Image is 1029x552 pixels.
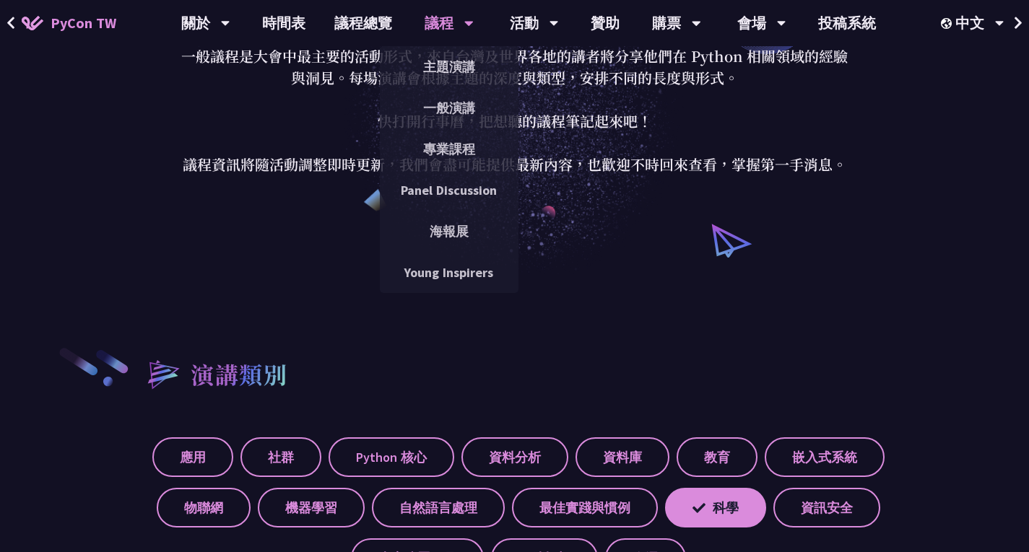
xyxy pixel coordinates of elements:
[51,12,116,34] span: PyCon TW
[576,437,669,477] label: 資料庫
[7,5,131,41] a: PyCon TW
[773,488,880,527] label: 資訊安全
[665,488,766,527] label: 科學
[380,50,518,84] a: 主題演講
[22,16,43,30] img: Home icon of PyCon TW 2025
[191,356,287,391] h2: 演講類別
[133,346,191,401] img: heading-bullet
[152,437,233,477] label: 應用
[372,488,505,527] label: 自然語言處理
[258,488,365,527] label: 機器學習
[380,214,518,248] a: 海報展
[380,132,518,166] a: 專業課程
[380,91,518,125] a: 一般演講
[240,437,321,477] label: 社群
[380,255,518,289] a: Young Inspirers
[941,18,955,29] img: Locale Icon
[179,45,851,175] p: 一般議程是大會中最主要的活動形式，來自台灣及世界各地的講者將分享他們在 Python 相關領域的經驗與洞見。每場演講會根據主題的深度與類型，安排不同的長度與形式。 快打開行事曆，把想聽的議程筆記...
[677,437,757,477] label: 教育
[380,173,518,207] a: Panel Discussion
[765,437,885,477] label: 嵌入式系統
[512,488,658,527] label: 最佳實踐與慣例
[157,488,251,527] label: 物聯網
[329,437,454,477] label: Python 核心
[461,437,568,477] label: 資料分析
